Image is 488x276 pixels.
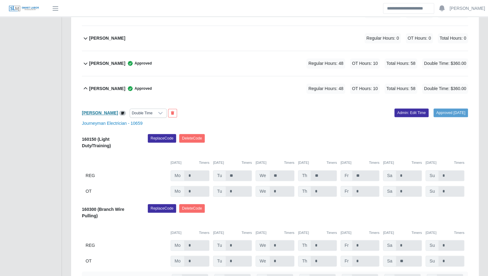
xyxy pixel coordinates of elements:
[89,60,125,67] b: [PERSON_NAME]
[199,230,209,235] button: Timers
[179,204,205,213] button: DeleteCode
[256,256,270,266] span: We
[284,160,294,165] button: Timers
[341,186,353,197] span: Fr
[306,58,345,69] span: Regular Hours: 48
[425,256,439,266] span: Su
[341,240,353,251] span: Fr
[86,186,167,197] div: OT
[171,160,209,165] div: [DATE]
[438,33,468,43] span: Total Hours: 0
[284,230,294,235] button: Timers
[82,76,468,101] button: [PERSON_NAME] Approved Regular Hours: 48 OT Hours: 10 Total Hours: 58 Double Time: $360.00
[350,84,380,94] span: OT Hours: 10
[82,26,468,51] button: [PERSON_NAME] Regular Hours: 0 OT Hours: 0 Total Hours: 0
[454,230,464,235] button: Timers
[394,108,429,117] a: Admin: Edit Time
[411,160,422,165] button: Timers
[298,170,311,181] span: Th
[89,85,125,92] b: [PERSON_NAME]
[369,160,379,165] button: Timers
[425,170,439,181] span: Su
[241,230,252,235] button: Timers
[171,256,184,266] span: Mo
[454,160,464,165] button: Timers
[82,137,111,148] b: 160150 (Light Duty/Training)
[306,84,345,94] span: Regular Hours: 48
[425,240,439,251] span: Su
[298,240,311,251] span: Th
[385,84,417,94] span: Total Hours: 58
[341,256,353,266] span: Fr
[9,5,39,12] img: SLM Logo
[383,186,396,197] span: Sa
[168,109,177,117] button: End Worker & Remove from the Timesheet
[86,256,167,266] div: OT
[326,230,337,235] button: Timers
[383,160,422,165] div: [DATE]
[383,240,396,251] span: Sa
[171,230,209,235] div: [DATE]
[89,35,125,41] b: [PERSON_NAME]
[298,186,311,197] span: Th
[256,160,294,165] div: [DATE]
[422,58,468,69] span: Double Time: $360.00
[383,230,422,235] div: [DATE]
[148,204,176,213] button: ReplaceCode
[256,170,270,181] span: We
[326,160,337,165] button: Timers
[422,84,468,94] span: Double Time: $360.00
[199,160,209,165] button: Timers
[125,60,152,66] span: Approved
[298,230,337,235] div: [DATE]
[82,121,143,126] a: Journeyman Electrician - 10659
[256,230,294,235] div: [DATE]
[86,170,167,181] div: REG
[341,160,379,165] div: [DATE]
[383,256,396,266] span: Sa
[256,240,270,251] span: We
[341,170,353,181] span: Fr
[179,134,205,143] button: DeleteCode
[450,5,485,12] a: [PERSON_NAME]
[425,186,439,197] span: Su
[383,170,396,181] span: Sa
[341,230,379,235] div: [DATE]
[298,160,337,165] div: [DATE]
[425,230,464,235] div: [DATE]
[350,58,380,69] span: OT Hours: 10
[256,186,270,197] span: We
[171,186,184,197] span: Mo
[213,170,226,181] span: Tu
[171,240,184,251] span: Mo
[213,230,252,235] div: [DATE]
[82,207,124,218] b: 160300 (Branch Wire Pulling)
[125,85,152,92] span: Approved
[148,134,176,143] button: ReplaceCode
[213,186,226,197] span: Tu
[383,3,434,14] input: Search
[425,160,464,165] div: [DATE]
[213,256,226,266] span: Tu
[298,256,311,266] span: Th
[82,110,118,115] a: [PERSON_NAME]
[213,240,226,251] span: Tu
[119,110,126,115] a: View/Edit Notes
[171,170,184,181] span: Mo
[213,160,252,165] div: [DATE]
[411,230,422,235] button: Timers
[369,230,379,235] button: Timers
[365,33,401,43] span: Regular Hours: 0
[82,51,468,76] button: [PERSON_NAME] Approved Regular Hours: 48 OT Hours: 10 Total Hours: 58 Double Time: $360.00
[86,240,167,251] div: REG
[385,58,417,69] span: Total Hours: 58
[406,33,433,43] span: OT Hours: 0
[130,109,154,117] div: Double Time
[434,108,468,117] a: Approved [DATE]
[241,160,252,165] button: Timers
